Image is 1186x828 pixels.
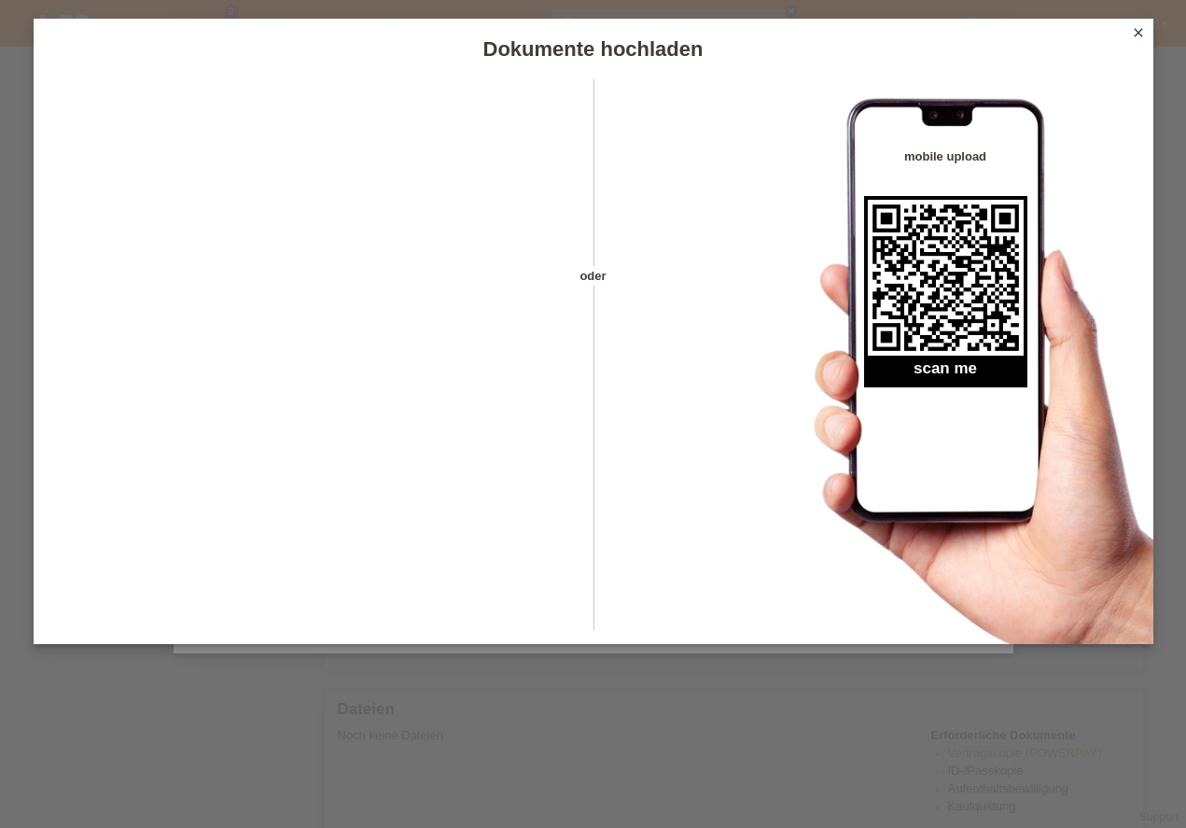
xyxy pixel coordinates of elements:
span: oder [561,266,626,286]
iframe: Upload [62,126,561,593]
h2: scan me [864,359,1027,387]
i: close [1131,25,1146,40]
h4: mobile upload [864,149,1027,163]
a: close [1126,23,1151,45]
h1: Dokumente hochladen [34,37,1153,61]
